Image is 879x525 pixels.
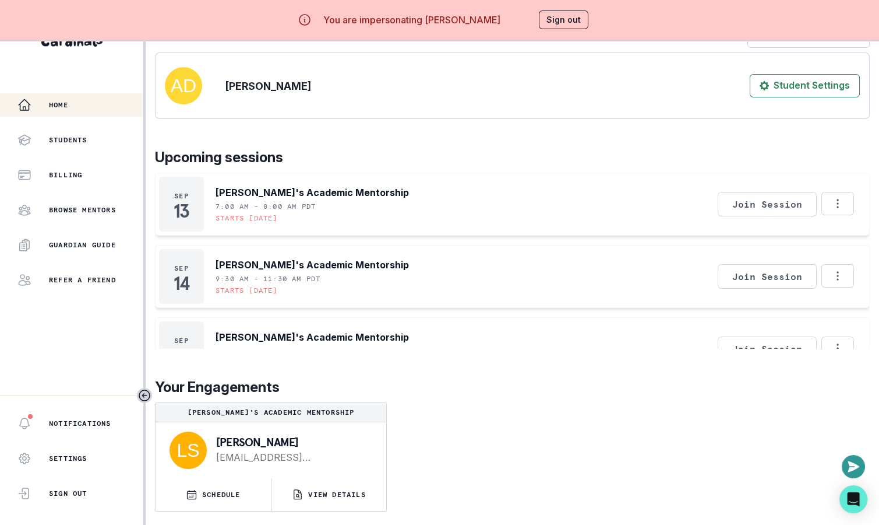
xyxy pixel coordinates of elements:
p: Settings [49,454,87,463]
button: Options [821,192,854,215]
button: Student Settings [750,74,860,97]
p: [PERSON_NAME]'s Academic Mentorship [216,185,409,199]
p: Home [49,100,68,110]
p: Starts [DATE] [216,213,278,223]
p: Upcoming sessions [155,147,870,168]
p: You are impersonating [PERSON_NAME] [323,13,500,27]
p: Sep [174,191,189,201]
p: SCHEDULE [202,490,241,499]
p: Sep [174,336,189,345]
p: Guardian Guide [49,240,116,250]
p: [PERSON_NAME]'s Academic Mentorship [216,258,409,272]
p: Browse Mentors [49,205,116,215]
p: Students [49,135,87,145]
p: [PERSON_NAME] [216,436,368,448]
p: [PERSON_NAME]'s Academic Mentorship [216,330,409,344]
img: svg [170,432,207,469]
p: 1:30 PM - 2:30 PM PDT [216,346,316,356]
p: Sign Out [49,489,87,498]
p: [PERSON_NAME]'s Academic Mentorship [160,408,382,417]
a: [EMAIL_ADDRESS][PERSON_NAME][DOMAIN_NAME] [216,450,368,464]
p: Notifications [49,419,111,428]
p: Refer a friend [49,275,116,285]
button: Options [821,264,854,288]
button: SCHEDULE [156,478,271,511]
p: Starts [DATE] [216,286,278,295]
p: Sep [174,264,189,273]
p: Billing [49,170,82,180]
button: Open or close messaging widget [842,455,865,478]
p: Your Engagements [155,377,870,398]
p: 13 [174,205,189,217]
button: VIEW DETAILS [271,478,387,511]
button: Options [821,337,854,360]
p: [PERSON_NAME] [225,78,311,94]
p: VIEW DETAILS [308,490,365,499]
div: Open Intercom Messenger [839,485,867,513]
button: Toggle sidebar [137,388,152,403]
p: 14 [174,278,189,289]
button: Join Session [718,337,817,361]
button: Join Session [718,264,817,289]
p: 9:30 AM - 11:30 AM PDT [216,274,320,283]
button: Join Session [718,192,817,216]
img: svg [165,67,202,104]
button: Sign out [539,10,588,29]
p: 7:00 AM - 8:00 AM PDT [216,202,316,211]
